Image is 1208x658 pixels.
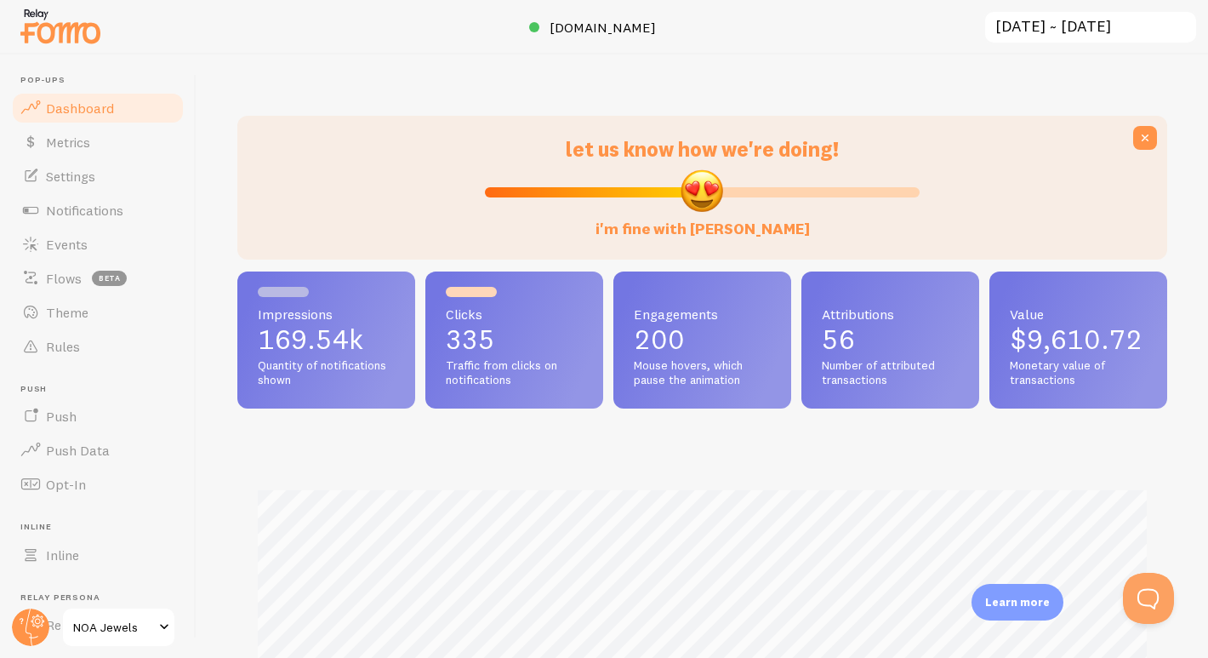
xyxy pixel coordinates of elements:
span: beta [92,271,127,286]
span: Traffic from clicks on notifications [446,358,583,388]
a: Notifications [10,193,185,227]
p: Learn more [985,594,1050,610]
a: Theme [10,295,185,329]
a: Dashboard [10,91,185,125]
a: Opt-In [10,467,185,501]
span: Notifications [46,202,123,219]
span: Number of attributed transactions [822,358,959,388]
span: Push Data [46,442,110,459]
a: Rules [10,329,185,363]
p: 335 [446,326,583,353]
a: Push [10,399,185,433]
a: Metrics [10,125,185,159]
p: 169.54k [258,326,395,353]
span: Push [46,408,77,425]
span: Theme [46,304,88,321]
span: Inline [46,546,79,564]
iframe: Help Scout Beacon - Open [1123,573,1174,624]
span: $9,610.72 [1010,323,1142,356]
span: let us know how we're doing! [566,136,839,162]
span: Attributions [822,307,959,321]
span: Flows [46,270,82,287]
img: fomo-relay-logo-orange.svg [18,4,103,48]
span: Monetary value of transactions [1010,358,1147,388]
span: NOA Jewels [73,617,154,638]
span: Mouse hovers, which pause the animation [634,358,771,388]
div: Learn more [972,584,1063,621]
span: Quantity of notifications shown [258,358,395,388]
span: Rules [46,338,80,355]
p: 56 [822,326,959,353]
span: Settings [46,168,95,185]
span: Impressions [258,307,395,321]
a: Events [10,227,185,261]
a: Push Data [10,433,185,467]
span: Relay Persona [20,592,185,604]
span: Value [1010,307,1147,321]
span: Pop-ups [20,75,185,86]
a: Settings [10,159,185,193]
span: Metrics [46,134,90,151]
span: Opt-In [46,476,86,493]
a: Inline [10,538,185,572]
span: Clicks [446,307,583,321]
a: Flows beta [10,261,185,295]
a: NOA Jewels [61,607,176,648]
p: 200 [634,326,771,353]
img: emoji.png [679,168,725,214]
span: Dashboard [46,100,114,117]
span: Engagements [634,307,771,321]
label: i'm fine with [PERSON_NAME] [595,203,810,239]
span: Push [20,384,185,395]
span: Events [46,236,88,253]
span: Inline [20,522,185,533]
